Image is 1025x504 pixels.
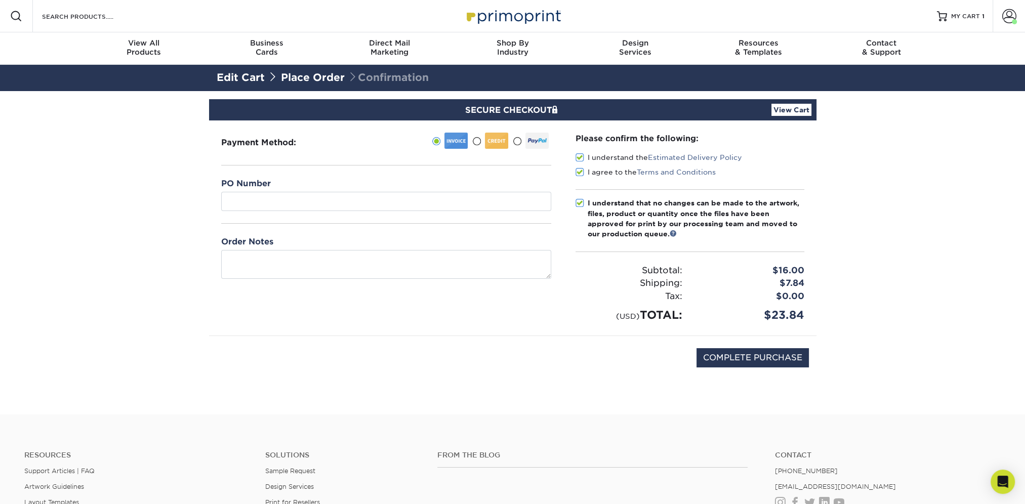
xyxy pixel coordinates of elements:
div: Industry [451,38,574,57]
div: Open Intercom Messenger [991,470,1015,494]
input: SEARCH PRODUCTS..... [41,10,140,22]
a: View AllProducts [83,32,206,65]
span: Design [574,38,697,48]
img: DigiCert Secured Site Seal [217,348,267,378]
div: Please confirm the following: [576,133,804,144]
span: View All [83,38,206,48]
span: Contact [820,38,943,48]
a: Support Articles | FAQ [24,467,95,475]
h4: Resources [24,451,250,459]
small: (USD) [616,312,640,320]
div: Marketing [328,38,451,57]
input: COMPLETE PURCHASE [696,348,809,367]
a: Resources& Templates [697,32,820,65]
label: I understand the [576,152,742,162]
a: Shop ByIndustry [451,32,574,65]
a: Estimated Delivery Policy [648,153,742,161]
a: Place Order [281,71,345,83]
a: Edit Cart [217,71,265,83]
a: Contact [775,451,1001,459]
h3: Payment Method: [221,138,321,147]
div: Services [574,38,697,57]
a: Contact& Support [820,32,943,65]
label: PO Number [221,178,271,190]
span: 1 [982,13,985,20]
span: Business [205,38,328,48]
a: [EMAIL_ADDRESS][DOMAIN_NAME] [775,483,896,490]
label: Order Notes [221,236,273,248]
div: $7.84 [690,277,812,290]
div: $0.00 [690,290,812,303]
span: SECURE CHECKOUT [465,105,560,115]
div: Subtotal: [568,264,690,277]
div: & Templates [697,38,820,57]
div: Tax: [568,290,690,303]
span: Confirmation [348,71,429,83]
div: $16.00 [690,264,812,277]
label: I agree to the [576,167,716,177]
img: Primoprint [462,5,563,27]
a: View Cart [771,104,811,116]
a: Direct MailMarketing [328,32,451,65]
div: & Support [820,38,943,57]
div: $23.84 [690,307,812,323]
a: BusinessCards [205,32,328,65]
div: Products [83,38,206,57]
a: DesignServices [574,32,697,65]
span: MY CART [951,12,980,21]
span: Resources [697,38,820,48]
span: Shop By [451,38,574,48]
div: Shipping: [568,277,690,290]
a: Terms and Conditions [637,168,716,176]
div: TOTAL: [568,307,690,323]
a: [PHONE_NUMBER] [775,467,838,475]
a: Sample Request [265,467,315,475]
h4: Solutions [265,451,422,459]
div: I understand that no changes can be made to the artwork, files, product or quantity once the file... [588,198,804,239]
h4: From the Blog [437,451,748,459]
div: Cards [205,38,328,57]
span: Direct Mail [328,38,451,48]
